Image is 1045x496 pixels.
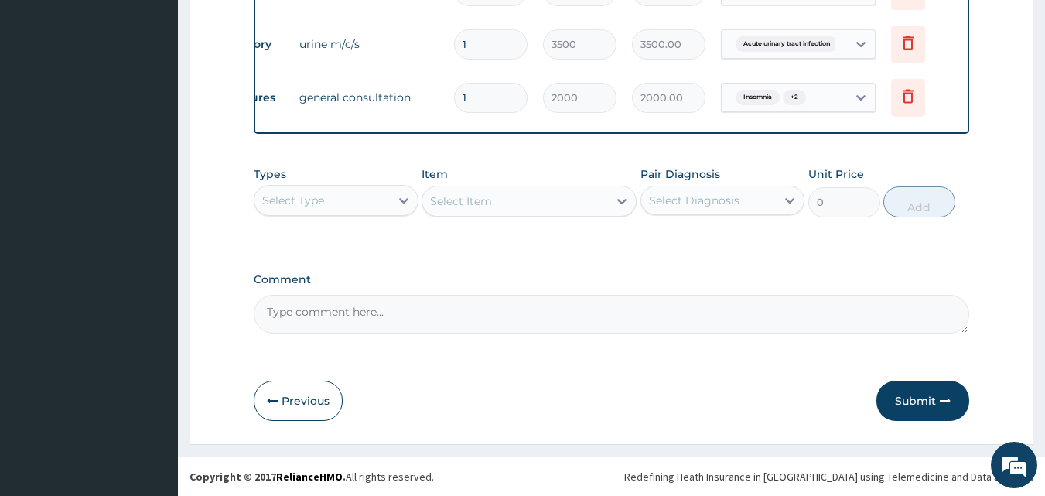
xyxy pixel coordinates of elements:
[640,166,720,182] label: Pair Diagnosis
[422,166,448,182] label: Item
[8,331,295,385] textarea: Type your message and hit 'Enter'
[736,36,838,52] span: Acute urinary tract infection
[808,166,864,182] label: Unit Price
[178,457,1045,496] footer: All rights reserved.
[262,193,324,208] div: Select Type
[876,381,969,421] button: Submit
[783,90,806,105] span: + 2
[90,149,213,306] span: We're online!
[254,381,343,421] button: Previous
[254,8,291,45] div: Minimize live chat window
[80,87,260,107] div: Chat with us now
[254,168,286,181] label: Types
[736,90,780,105] span: Insomnia
[254,273,970,286] label: Comment
[649,193,739,208] div: Select Diagnosis
[883,186,955,217] button: Add
[292,29,446,60] td: urine m/c/s
[276,470,343,484] a: RelianceHMO
[29,77,63,116] img: d_794563401_company_1708531726252_794563401
[624,469,1033,484] div: Redefining Heath Insurance in [GEOGRAPHIC_DATA] using Telemedicine and Data Science!
[190,470,346,484] strong: Copyright © 2017 .
[292,82,446,113] td: general consultation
